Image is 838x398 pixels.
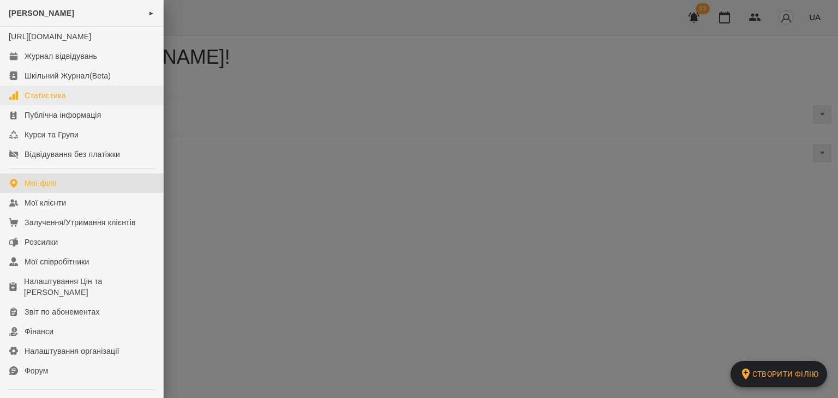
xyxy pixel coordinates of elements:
span: ► [148,9,154,17]
div: Публічна інформація [25,110,101,120]
div: Мої філії [25,178,57,189]
span: [PERSON_NAME] [9,9,74,17]
div: Форум [25,365,49,376]
div: Звіт по абонементах [25,306,100,317]
div: Мої співробітники [25,256,89,267]
div: Статистика [25,90,66,101]
div: Розсилки [25,237,58,248]
div: Залучення/Утримання клієнтів [25,217,136,228]
a: [URL][DOMAIN_NAME] [9,32,91,41]
div: Відвідування без платіжки [25,149,120,160]
div: Налаштування Цін та [PERSON_NAME] [24,276,154,298]
div: Фінанси [25,326,53,337]
div: Курси та Групи [25,129,79,140]
div: Мої клієнти [25,197,66,208]
div: Шкільний Журнал(Beta) [25,70,111,81]
div: Налаштування організації [25,346,119,357]
div: Журнал відвідувань [25,51,97,62]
